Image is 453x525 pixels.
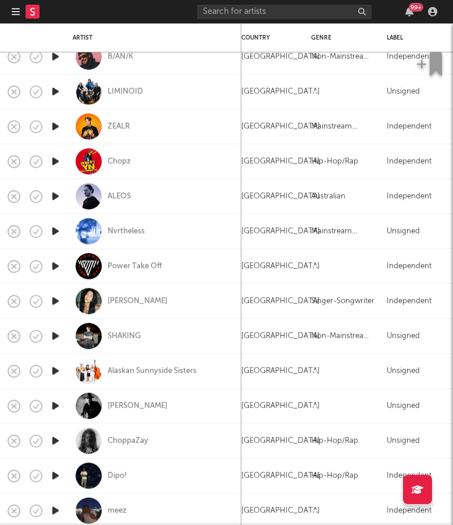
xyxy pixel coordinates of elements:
div: [GEOGRAPHIC_DATA] [241,503,320,517]
a: [PERSON_NAME] [108,400,167,411]
div: Independent [387,49,431,63]
div: Independent [387,259,431,273]
div: [GEOGRAPHIC_DATA] [241,294,320,308]
div: [GEOGRAPHIC_DATA] [241,364,320,378]
div: Hip-Hop/Rap [311,434,358,448]
div: Hip-Hop/Rap [311,154,358,168]
button: 99+ [405,7,413,16]
div: Unsigned [387,84,420,98]
div: Hip-Hop/Rap [311,469,358,483]
div: Independent [387,189,431,203]
div: Non-Mainstream Electronic [311,49,375,63]
a: Chopz [108,156,131,166]
div: [GEOGRAPHIC_DATA] [241,224,320,238]
div: Unsigned [387,329,420,343]
div: [GEOGRAPHIC_DATA] [241,259,320,273]
div: [GEOGRAPHIC_DATA] [241,434,320,448]
a: LIMINOID [108,86,143,97]
a: B/AN/K [108,51,133,62]
div: [GEOGRAPHIC_DATA] [241,329,320,343]
a: Power Take Off [108,261,162,271]
a: Dipo! [108,470,127,481]
div: Mainstream Electronic [311,119,375,133]
div: Unsigned [387,224,420,238]
div: Unsigned [387,364,420,378]
div: Non-Mainstream Electronic [311,329,375,343]
div: [GEOGRAPHIC_DATA] [241,399,320,413]
div: Mainstream Electronic [311,224,375,238]
div: Australian [311,189,345,203]
a: SHAKING [108,331,141,341]
div: Independent [387,119,431,133]
div: Genre [311,34,369,41]
div: [GEOGRAPHIC_DATA] [241,189,320,203]
div: Artist [73,34,230,41]
a: Nvrtheless [108,226,145,236]
a: ZEALR [108,121,130,132]
div: Unsigned [387,434,420,448]
div: Country [241,34,294,41]
div: 99 + [409,3,423,12]
div: [GEOGRAPHIC_DATA] [241,49,320,63]
input: Search for artists [197,5,372,19]
div: Independent [387,503,431,517]
div: Independent [387,294,431,308]
a: Alaskan Sunnyside Sisters [108,366,197,376]
a: [PERSON_NAME] [108,296,167,306]
div: Independent [387,154,431,168]
div: Unsigned [387,399,420,413]
a: meez [108,505,127,516]
div: [GEOGRAPHIC_DATA] [241,119,320,133]
div: [GEOGRAPHIC_DATA] [241,469,320,483]
div: [GEOGRAPHIC_DATA] [241,84,320,98]
div: Independent [387,469,431,483]
div: Singer-Songwriter [311,294,374,308]
a: ChoppaZay [108,435,148,446]
a: ALEOS [108,191,131,201]
div: [GEOGRAPHIC_DATA] [241,154,320,168]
